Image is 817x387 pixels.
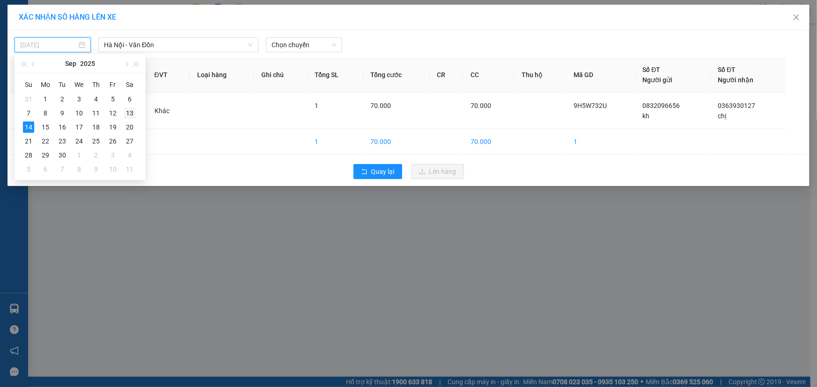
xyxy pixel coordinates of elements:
th: We [71,77,88,92]
td: 2025-10-04 [121,148,138,162]
div: 4 [90,93,102,105]
div: 28 [23,150,34,161]
span: Người nhận [718,76,753,84]
td: 2025-09-17 [71,120,88,134]
div: 18 [90,122,102,133]
div: 21 [23,136,34,147]
span: 70.000 [471,102,491,109]
span: rollback [361,168,368,176]
td: 1 [10,93,49,129]
span: 0363930127 [718,102,755,109]
span: 1 [315,102,319,109]
span: down [248,42,253,48]
span: Chọn chuyến [272,38,337,52]
div: 9 [90,164,102,175]
td: 2025-09-22 [37,134,54,148]
td: 2025-09-19 [104,120,121,134]
td: 2025-09-06 [121,92,138,106]
button: Close [783,5,810,31]
button: 2025 [80,54,95,73]
span: Số ĐT [718,66,736,73]
div: 14 [23,122,34,133]
div: 17 [74,122,85,133]
td: 2025-09-11 [88,106,104,120]
th: CC [463,57,514,93]
th: CR [430,57,464,93]
td: 2025-09-09 [54,106,71,120]
div: 8 [40,107,51,119]
th: Fr [104,77,121,92]
th: STT [10,57,49,93]
div: 13 [124,107,135,119]
span: 9H5W732U [574,102,607,109]
td: 2025-10-10 [104,162,121,176]
td: 2025-09-16 [54,120,71,134]
td: 2025-09-26 [104,134,121,148]
td: 2025-10-08 [71,162,88,176]
td: 2025-10-09 [88,162,104,176]
div: 1 [74,150,85,161]
td: 2025-10-07 [54,162,71,176]
div: 8 [74,164,85,175]
td: 2025-09-29 [37,148,54,162]
div: 31 [23,93,34,105]
td: 2025-09-20 [121,120,138,134]
div: 15 [40,122,51,133]
div: 7 [23,107,34,119]
td: 70.000 [463,129,514,155]
td: 2025-09-28 [20,148,37,162]
td: 2025-10-11 [121,162,138,176]
td: 2025-09-05 [104,92,121,106]
td: 2025-09-14 [20,120,37,134]
div: 2 [90,150,102,161]
div: 27 [124,136,135,147]
span: Số ĐT [643,66,661,73]
th: Th [88,77,104,92]
div: 6 [124,93,135,105]
div: 6 [40,164,51,175]
div: 24 [74,136,85,147]
td: 2025-09-15 [37,120,54,134]
td: 2025-08-31 [20,92,37,106]
th: Mo [37,77,54,92]
div: 11 [124,164,135,175]
div: 11 [90,107,102,119]
div: 16 [57,122,68,133]
td: 2025-09-21 [20,134,37,148]
th: Ghi chú [254,57,308,93]
td: 2025-09-12 [104,106,121,120]
td: 2025-09-23 [54,134,71,148]
span: 0832096656 [643,102,680,109]
td: 2025-09-30 [54,148,71,162]
div: 25 [90,136,102,147]
div: 10 [107,164,118,175]
th: Thu hộ [514,57,566,93]
div: 10 [74,107,85,119]
div: 4 [124,150,135,161]
div: 3 [107,150,118,161]
td: 2025-10-02 [88,148,104,162]
th: ĐVT [147,57,190,93]
td: 2025-09-08 [37,106,54,120]
td: 2025-09-07 [20,106,37,120]
div: 1 [40,93,51,105]
span: kh [643,112,650,120]
td: 2025-09-18 [88,120,104,134]
th: Tu [54,77,71,92]
span: chị [718,112,726,120]
td: 2025-09-25 [88,134,104,148]
div: 20 [124,122,135,133]
td: 2025-09-02 [54,92,71,106]
td: 2025-10-01 [71,148,88,162]
th: Loại hàng [190,57,253,93]
span: XÁC NHẬN SỐ HÀNG LÊN XE [19,13,116,21]
th: Mã GD [566,57,635,93]
div: 3 [74,93,85,105]
div: 23 [57,136,68,147]
div: 12 [107,107,118,119]
td: Khác [147,93,190,129]
button: rollbackQuay lại [353,164,402,179]
div: 22 [40,136,51,147]
input: 14/09/2025 [20,40,77,50]
td: 2025-09-24 [71,134,88,148]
